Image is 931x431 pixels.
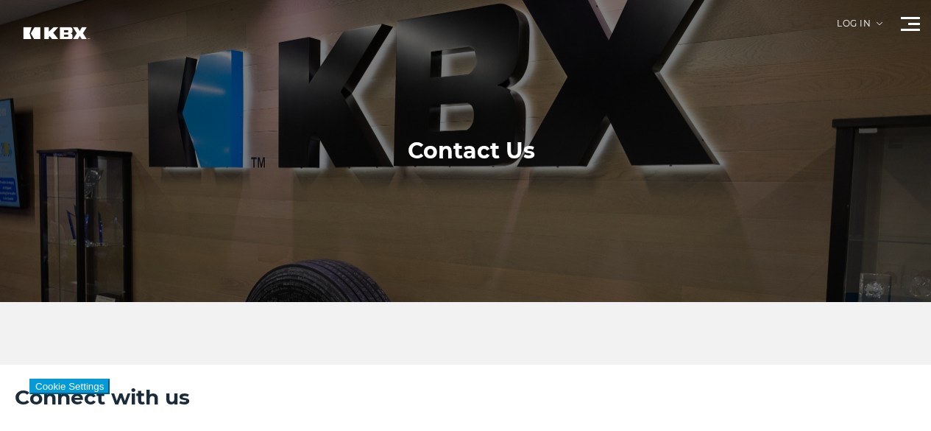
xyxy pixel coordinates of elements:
[29,379,110,394] button: Cookie Settings
[877,22,882,25] img: arrow
[837,19,882,39] div: Log in
[11,15,99,67] img: kbx logo
[15,383,916,411] h2: Connect with us
[408,136,535,166] h1: Contact Us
